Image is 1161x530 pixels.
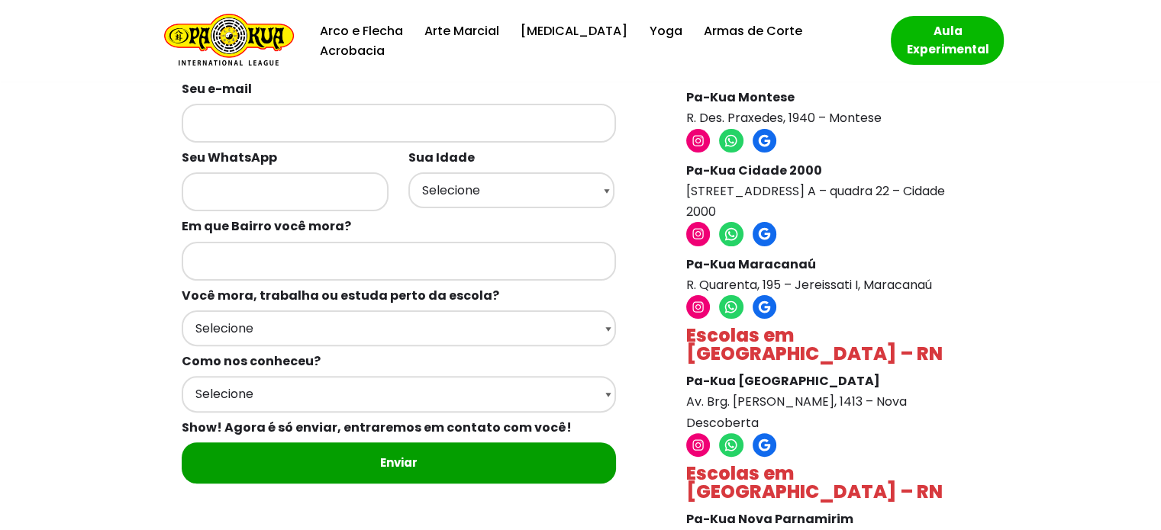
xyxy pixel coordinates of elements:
strong: Pa-Kua Nova Parnamirim [686,510,853,528]
a: Armas de Corte [703,21,801,41]
b: Show! Agora é só enviar, entraremos em contato com você! [182,419,572,436]
p: R. Quarenta, 195 – Jereissati I, Maracanaú [686,254,972,295]
h4: Escolas em [GEOGRAPHIC_DATA] – RN [686,326,972,363]
b: Sua Idade [408,149,475,166]
b: Seu e-mail [182,80,252,98]
p: Av. Brg. [PERSON_NAME], 1413 – Nova Descoberta [686,371,972,433]
a: Arco e Flecha [320,21,403,41]
a: [MEDICAL_DATA] [521,21,627,41]
b: Seu WhatsApp [182,149,277,166]
b: Como nos conheceu? [182,352,321,370]
b: Você mora, trabalha ou estuda perto da escola? [182,287,499,304]
a: Escola de Conhecimentos Orientais Pa-Kua Uma escola para toda família [156,14,294,68]
p: [STREET_ADDRESS] A – quadra 22 – Cidade 2000 [686,160,972,223]
a: Aula Experimental [891,16,1004,65]
strong: Pa-Kua [GEOGRAPHIC_DATA] [686,372,880,390]
strong: Pa-Kua Maracanaú [686,255,816,273]
b: Em que Bairro você mora? [182,217,351,235]
a: Yoga [649,21,682,41]
div: Menu primário [317,21,868,61]
strong: Pa-Kua Montese [686,88,795,106]
a: Arte Marcial [424,21,499,41]
input: Enviar [182,442,616,483]
h4: Escolas em [GEOGRAPHIC_DATA] – RN [686,464,972,501]
a: Acrobacia [320,40,385,61]
p: R. Des. Praxedes, 1940 – Montese [686,87,972,128]
strong: Pa-Kua Cidade 2000 [686,162,822,179]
